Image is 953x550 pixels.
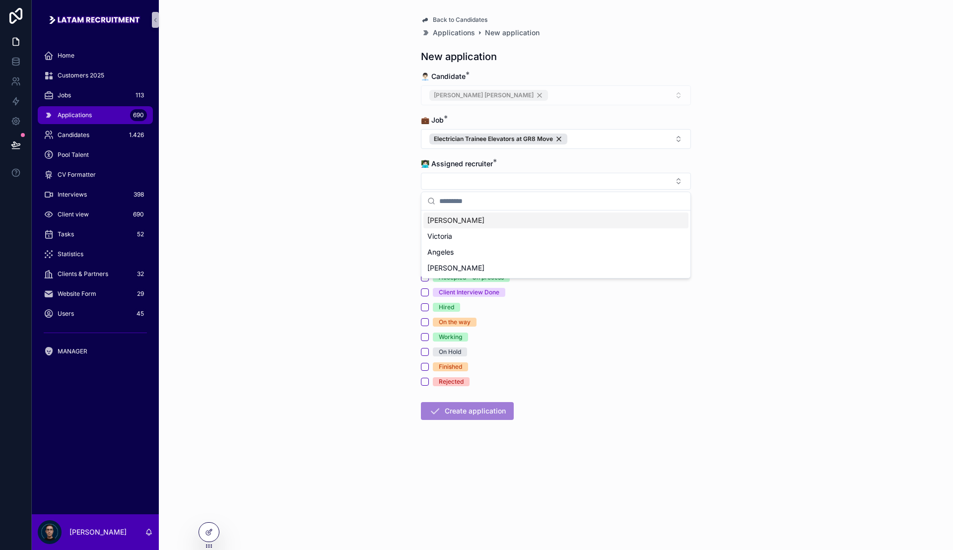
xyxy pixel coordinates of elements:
[439,377,464,386] div: Rejected
[38,225,153,243] a: Tasks52
[58,111,92,119] span: Applications
[38,67,153,84] a: Customers 2025
[32,40,159,373] div: scrollable content
[58,310,74,318] span: Users
[58,191,87,199] span: Interviews
[429,134,567,144] button: Unselect 286
[439,362,462,371] div: Finished
[427,247,454,257] span: Angeles
[439,333,462,342] div: Working
[131,189,147,201] div: 398
[427,263,484,273] span: [PERSON_NAME]
[130,208,147,220] div: 690
[38,106,153,124] a: Applications690
[69,527,127,537] p: [PERSON_NAME]
[433,28,475,38] span: Applications
[38,86,153,104] a: Jobs113
[58,210,89,218] span: Client view
[58,230,74,238] span: Tasks
[439,318,471,327] div: On the way
[58,347,87,355] span: MANAGER
[38,146,153,164] a: Pool Talent
[421,129,691,149] button: Select Button
[58,171,96,179] span: CV Formatter
[38,126,153,144] a: Candidates1.426
[421,173,691,190] button: Select Button
[439,303,454,312] div: Hired
[38,47,153,65] a: Home
[134,268,147,280] div: 32
[58,91,71,99] span: Jobs
[38,166,153,184] a: CV Formatter
[427,215,484,225] span: [PERSON_NAME]
[421,50,497,64] h1: New application
[38,186,153,204] a: Interviews398
[58,131,89,139] span: Candidates
[58,290,96,298] span: Website Form
[439,347,461,356] div: On Hold
[133,89,147,101] div: 113
[58,250,83,258] span: Statistics
[421,116,444,124] span: 💼 Job
[439,288,499,297] div: Client Interview Done
[421,28,475,38] a: Applications
[48,12,143,28] img: App logo
[38,285,153,303] a: Website Form29
[421,16,487,24] a: Back to Candidates
[134,288,147,300] div: 29
[421,210,690,278] div: Suggestions
[38,343,153,360] a: MANAGER
[421,159,493,168] span: 👩🏻‍💻 Assigned recruiter
[58,151,89,159] span: Pool Talent
[485,28,540,38] a: New application
[130,109,147,121] div: 690
[38,305,153,323] a: Users45
[134,228,147,240] div: 52
[58,270,108,278] span: Clients & Partners
[134,308,147,320] div: 45
[38,245,153,263] a: Statistics
[38,206,153,223] a: Client view690
[421,72,466,80] span: 👨🏻‍💼 Candidate
[126,129,147,141] div: 1.426
[58,52,74,60] span: Home
[434,135,553,143] span: Electrician Trainee Elevators at GR8 Move
[38,265,153,283] a: Clients & Partners32
[427,231,452,241] span: Victoria
[433,16,487,24] span: Back to Candidates
[58,71,104,79] span: Customers 2025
